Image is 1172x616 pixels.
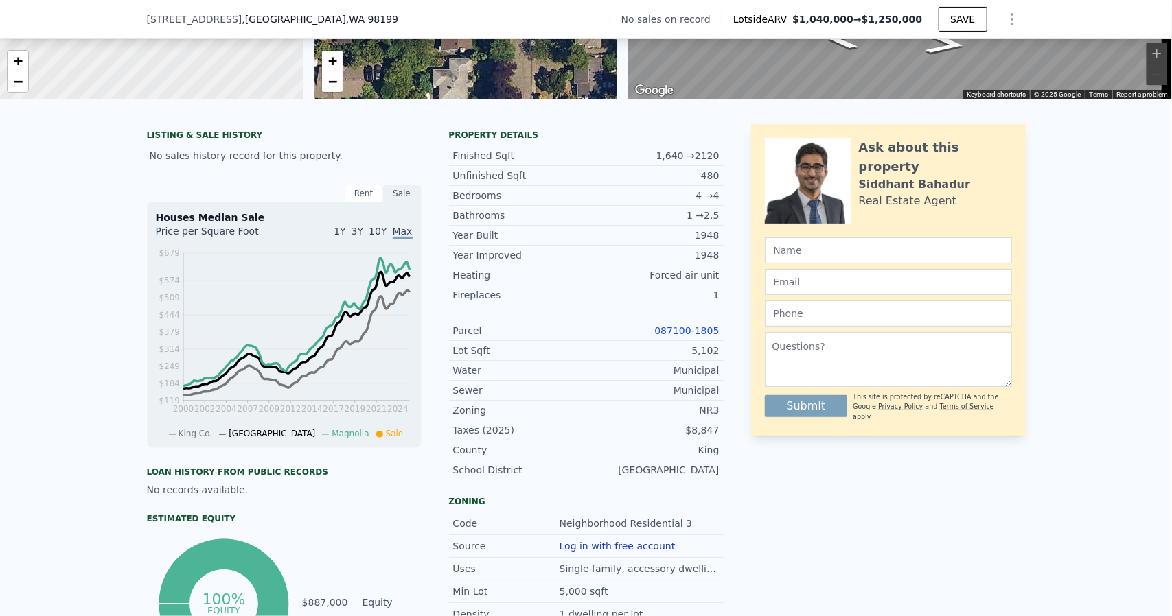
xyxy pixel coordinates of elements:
input: Name [765,237,1012,263]
tspan: $379 [159,328,180,337]
div: 5,000 sqft [560,584,611,598]
div: Municipal [586,364,720,377]
img: Google [632,82,677,99]
button: Zoom in [1147,43,1167,64]
div: 1 [586,288,720,302]
button: Log in with free account [560,541,676,552]
button: Show Options [998,5,1026,33]
span: Sale [386,429,404,438]
tspan: 2017 [323,405,344,414]
tspan: $679 [159,248,180,258]
a: Report a problem [1116,91,1168,98]
div: Neighborhood Residential 3 [560,517,696,530]
div: Min Lot [453,584,560,598]
div: Houses Median Sale [156,211,413,224]
span: + [14,52,23,69]
div: 1,640 → 2120 [586,149,720,163]
td: Equity [360,595,422,610]
div: Finished Sqft [453,149,586,163]
div: Code [453,517,560,530]
div: Sale [383,185,422,202]
tspan: 100% [203,591,246,608]
div: 5,102 [586,344,720,357]
tspan: 2019 [344,405,365,414]
tspan: $119 [159,396,180,406]
div: 1 → 2.5 [586,209,720,222]
div: 480 [586,169,720,182]
span: [GEOGRAPHIC_DATA] [229,429,315,438]
tspan: 2014 [301,405,323,414]
span: , [GEOGRAPHIC_DATA] [242,12,398,26]
button: SAVE [939,7,987,32]
span: $1,040,000 [792,14,853,25]
button: Keyboard shortcuts [967,90,1026,99]
tspan: equity [207,605,240,615]
button: Zoom out [1147,64,1167,85]
td: $887,000 [301,595,349,610]
tspan: 2000 [172,405,194,414]
div: 1948 [586,248,720,262]
div: Siddhant Bahadur [859,176,971,193]
span: , WA 98199 [346,14,398,25]
div: Rent [345,185,383,202]
span: − [14,73,23,90]
div: School District [453,463,586,477]
a: Zoom out [8,71,28,92]
div: Year Improved [453,248,586,262]
div: LISTING & SALE HISTORY [147,130,422,143]
div: Bedrooms [453,189,586,202]
a: 087100-1805 [654,325,719,336]
div: $8,847 [586,423,720,437]
span: − [328,73,336,90]
div: Sewer [453,383,586,397]
div: No records available. [147,483,422,497]
span: + [328,52,336,69]
div: Price per Square Foot [156,224,284,246]
a: Zoom in [322,51,343,71]
div: Water [453,364,586,377]
div: Forced air unit [586,268,720,282]
path: Go North, 40th Ave W [908,30,983,59]
div: Source [453,539,560,553]
div: Loan history from public records [147,466,422,477]
span: Magnolia [332,429,369,438]
div: 1948 [586,228,720,242]
div: Property details [449,130,724,141]
div: [GEOGRAPHIC_DATA] [586,463,720,477]
tspan: 2024 [387,405,409,414]
div: Real Estate Agent [859,193,957,209]
tspan: $444 [159,311,180,320]
button: Submit [765,395,848,417]
a: Zoom in [8,51,28,71]
div: No sales history record for this property. [147,143,422,168]
div: Zoning [449,496,724,507]
div: Fireplaces [453,288,586,302]
div: This site is protected by reCAPTCHA and the Google and apply. [853,392,1011,422]
tspan: 2004 [216,405,237,414]
div: Heating [453,268,586,282]
a: Zoom out [322,71,343,92]
span: © 2025 Google [1034,91,1081,98]
a: Open this area in Google Maps (opens a new window) [632,82,677,99]
tspan: 2012 [280,405,301,414]
span: Max [393,226,413,239]
div: 4 → 4 [586,189,720,202]
a: Terms of Service [940,403,994,410]
div: Parcel [453,324,586,337]
span: [STREET_ADDRESS] [147,12,242,26]
input: Email [765,269,1012,295]
span: 3Y [352,226,363,237]
div: Bathrooms [453,209,586,222]
tspan: $574 [159,276,180,286]
div: Municipal [586,383,720,397]
div: Unfinished Sqft [453,169,586,182]
tspan: 2007 [237,405,258,414]
div: Zoning [453,403,586,417]
tspan: $249 [159,362,180,372]
tspan: $314 [159,345,180,355]
tspan: $184 [159,379,180,389]
span: 10Y [369,226,387,237]
div: Ask about this property [859,138,1012,176]
span: → [792,12,922,26]
div: No sales on record [621,12,722,26]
